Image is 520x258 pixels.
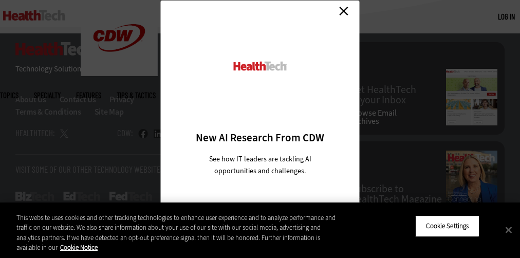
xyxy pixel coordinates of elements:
a: Close [336,3,351,19]
p: See how IT leaders are tackling AI opportunities and challenges. [197,153,324,177]
div: This website uses cookies and other tracking technologies to enhance user experience and to analy... [16,213,340,253]
button: Close [497,218,520,241]
img: HealthTech_0.png [232,61,288,71]
a: More information about your privacy [60,243,98,252]
h3: New AI Research From CDW [179,131,342,145]
button: Cookie Settings [415,215,479,237]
